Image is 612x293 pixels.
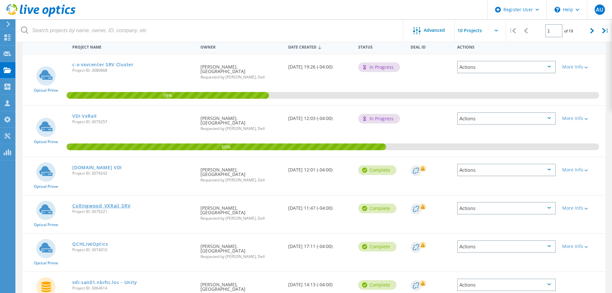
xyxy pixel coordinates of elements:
span: Optical Prime [34,88,58,92]
div: Actions [457,240,556,253]
span: Optical Prime [34,140,58,144]
span: Optical Prime [34,185,58,188]
div: [PERSON_NAME], [GEOGRAPHIC_DATA] [197,234,285,265]
div: Actions [457,164,556,176]
div: Actions [457,202,556,215]
span: Requested by [PERSON_NAME], Dell [200,178,281,182]
span: Optical Prime [34,223,58,227]
div: In Progress [358,62,400,72]
div: [DATE] 17:11 (-04:00) [285,234,355,255]
div: [DATE] 19:26 (-04:00) [285,54,355,76]
span: Optical Prime [34,261,58,265]
div: Complete [358,204,396,213]
div: More Info [562,116,602,121]
a: QCHLiveOptics [72,242,108,246]
div: More Info [562,65,602,69]
div: Status [355,41,407,52]
input: Search projects by name, owner, ID, company, etc [16,19,404,42]
div: [PERSON_NAME], [GEOGRAPHIC_DATA] [197,157,285,188]
div: Actions [457,112,556,125]
span: 60% [67,143,386,149]
span: Project ID: 3079257 [72,120,194,124]
span: Requested by [PERSON_NAME], Dell [200,216,281,220]
a: Collingwood_VXRail_SRV [72,204,130,208]
div: [DATE] 11:47 (-04:00) [285,196,355,217]
span: Requested by [PERSON_NAME], Dell [200,75,281,79]
div: Deal Id [407,41,454,52]
a: c-v-vxvcenter SRV Cluster [72,62,134,67]
span: Project ID: 3080868 [72,69,194,72]
div: Complete [358,280,396,290]
svg: \n [554,7,560,13]
span: Requested by [PERSON_NAME], Dell [200,127,281,131]
span: AU [596,7,603,12]
span: Project ID: 3079221 [72,210,194,214]
span: Project ID: 3079242 [72,171,194,175]
span: 38% [67,92,269,98]
span: of 19 [564,28,573,34]
div: Complete [358,165,396,175]
div: Complete [358,242,396,252]
div: [DATE] 12:03 (-04:00) [285,106,355,127]
span: Requested by [PERSON_NAME], Dell [200,255,281,259]
div: More Info [562,206,602,210]
div: Actions [457,279,556,291]
a: VDI VxRail [72,114,97,118]
a: Live Optics Dashboard [6,14,75,18]
div: Actions [454,41,559,52]
div: | [599,19,612,42]
span: Advanced [424,28,445,32]
div: Owner [197,41,285,52]
span: Project ID: 3064614 [72,286,194,290]
div: Actions [457,61,556,73]
div: Date Created [285,41,355,53]
div: [PERSON_NAME], [GEOGRAPHIC_DATA] [197,196,285,227]
div: [DATE] 12:01 (-04:00) [285,157,355,179]
div: Project Name [69,41,197,52]
a: [DOMAIN_NAME] VDI [72,165,122,170]
div: More Info [562,168,602,172]
div: In Progress [358,114,400,124]
a: vdi-san01.nbrhc.loc - Unity [72,280,137,285]
div: More Info [562,244,602,249]
div: [PERSON_NAME], [GEOGRAPHIC_DATA] [197,106,285,137]
div: [PERSON_NAME], [GEOGRAPHIC_DATA] [197,54,285,86]
span: Project ID: 3074010 [72,248,194,252]
div: | [506,19,519,42]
